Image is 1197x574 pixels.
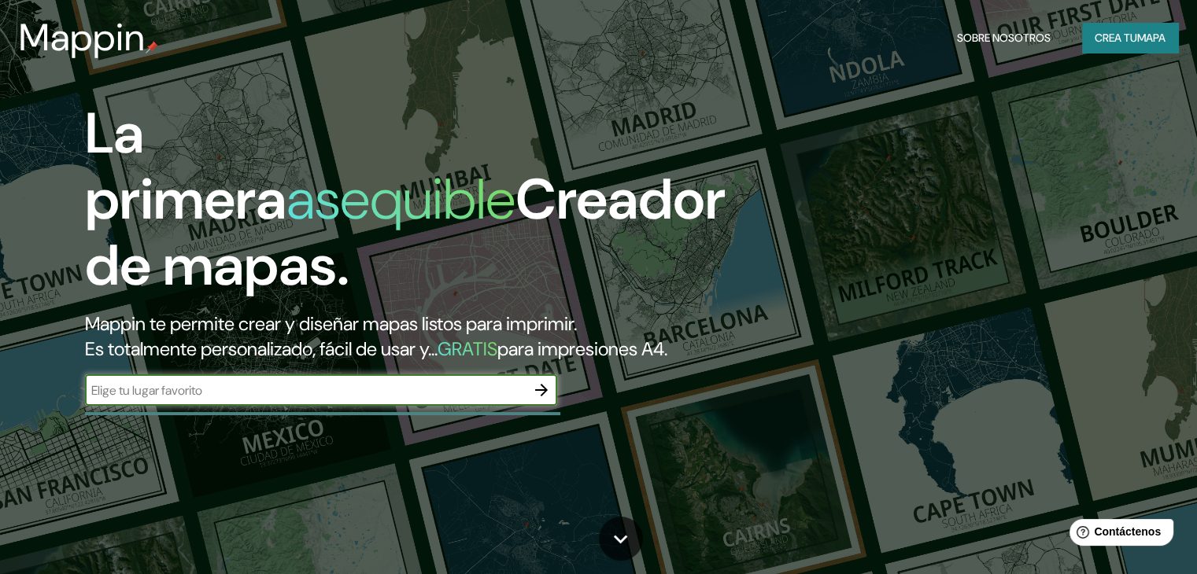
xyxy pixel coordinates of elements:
font: Sobre nosotros [957,31,1051,45]
font: Creador de mapas. [85,163,726,302]
font: Es totalmente personalizado, fácil de usar y... [85,337,438,361]
input: Elige tu lugar favorito [85,381,526,399]
img: pin de mapeo [146,41,158,53]
font: GRATIS [438,337,497,361]
font: mapa [1137,31,1166,45]
button: Crea tumapa [1082,23,1178,53]
iframe: Lanzador de widgets de ayuda [1057,513,1180,557]
font: Mappin [19,13,146,62]
font: Crea tu [1095,31,1137,45]
font: La primera [85,97,286,236]
font: asequible [286,163,515,236]
font: Mappin te permite crear y diseñar mapas listos para imprimir. [85,311,577,336]
font: para impresiones A4. [497,337,667,361]
button: Sobre nosotros [951,23,1057,53]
